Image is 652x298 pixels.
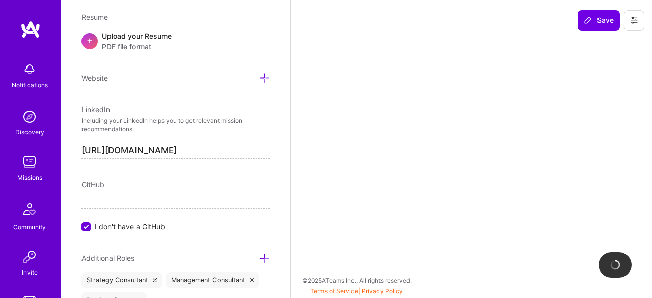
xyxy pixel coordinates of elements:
[95,221,165,232] span: I don't have a GitHub
[17,197,42,222] img: Community
[153,278,157,282] i: icon Close
[102,41,172,52] span: PDF file format
[81,254,134,262] span: Additional Roles
[81,74,108,83] span: Website
[15,127,44,138] div: Discovery
[12,79,48,90] div: Notifications
[102,31,172,52] div: Upload your Resume
[61,267,652,293] div: © 2025 ATeams Inc., All rights reserved.
[19,152,40,172] img: teamwork
[310,287,403,295] span: |
[81,180,104,189] span: GitHub
[19,106,40,127] img: discovery
[81,272,162,288] div: Strategy Consultant
[81,105,110,114] span: LinkedIn
[19,247,40,267] img: Invite
[250,278,254,282] i: icon Close
[20,20,41,39] img: logo
[19,59,40,79] img: bell
[584,15,614,25] span: Save
[87,35,93,45] span: +
[81,117,270,134] p: Including your LinkedIn helps you to get relevant mission recommendations.
[166,272,259,288] div: Management Consultant
[362,287,403,295] a: Privacy Policy
[81,13,108,21] span: Resume
[22,267,38,278] div: Invite
[17,172,42,183] div: Missions
[610,259,621,270] img: loading
[310,287,358,295] a: Terms of Service
[13,222,46,232] div: Community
